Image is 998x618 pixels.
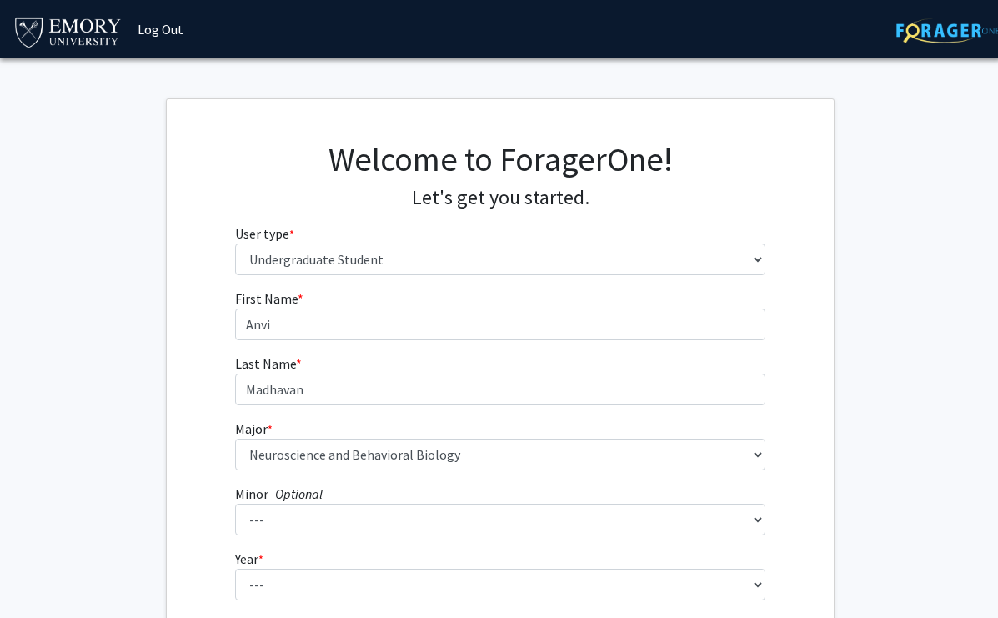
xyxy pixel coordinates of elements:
[235,139,766,179] h1: Welcome to ForagerOne!
[235,484,323,504] label: Minor
[13,13,123,50] img: Emory University Logo
[235,290,298,307] span: First Name
[235,186,766,210] h4: Let's get you started.
[235,549,263,569] label: Year
[235,419,273,439] label: Major
[268,485,323,502] i: - Optional
[235,224,294,244] label: User type
[235,355,296,372] span: Last Name
[13,543,71,605] iframe: Chat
